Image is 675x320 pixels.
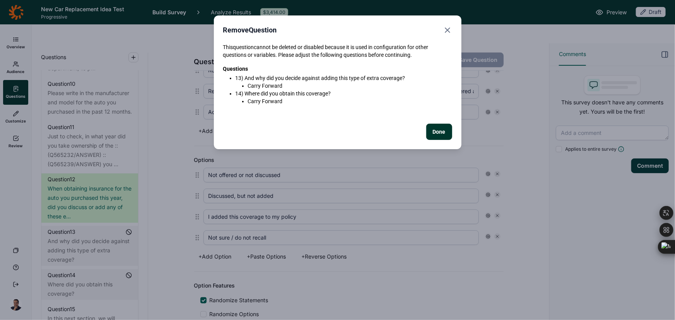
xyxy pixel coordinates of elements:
li: Carry Forward [248,97,452,105]
p: This question cannot be deleted or disabled because it is used in configuration for other questio... [223,43,452,59]
button: Close [443,25,452,36]
li: 14) Where did you obtain this coverage? [236,90,452,105]
button: Done [426,124,452,140]
h2: Questions [223,65,452,73]
li: 13) And why did you decide against adding this type of extra coverage? [236,74,452,90]
li: Carry Forward [248,82,452,90]
h2: Remove Question [223,25,277,36]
